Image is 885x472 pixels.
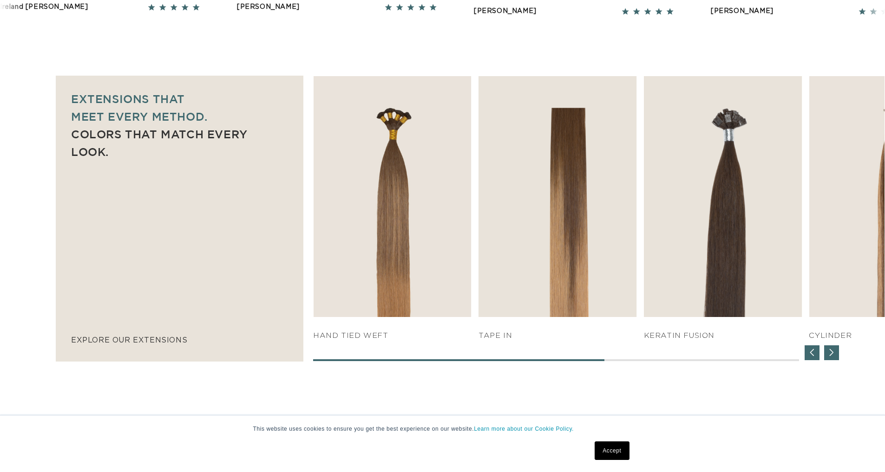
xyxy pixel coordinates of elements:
div: 3 / 7 [313,76,472,341]
a: Learn more about our Cookie Policy. [474,426,574,432]
p: meet every method. [71,108,288,125]
div: [PERSON_NAME] [237,1,300,13]
div: Next slide [824,345,839,360]
p: Colors that match every look. [71,125,288,161]
p: This website uses cookies to ensure you get the best experience on our website. [253,425,632,433]
p: explore our extensions [71,334,288,347]
div: [PERSON_NAME] [711,6,774,17]
div: [PERSON_NAME] [474,6,537,17]
a: Accept [595,441,629,460]
div: Previous slide [805,345,819,360]
h4: KERATIN FUSION [644,331,802,341]
h4: HAND TIED WEFT [313,331,472,341]
p: Extensions that [71,90,288,108]
iframe: Chat Widget [839,427,885,472]
h4: TAPE IN [479,331,637,341]
div: 5 / 7 [644,76,802,341]
div: 4 / 7 [479,76,637,341]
